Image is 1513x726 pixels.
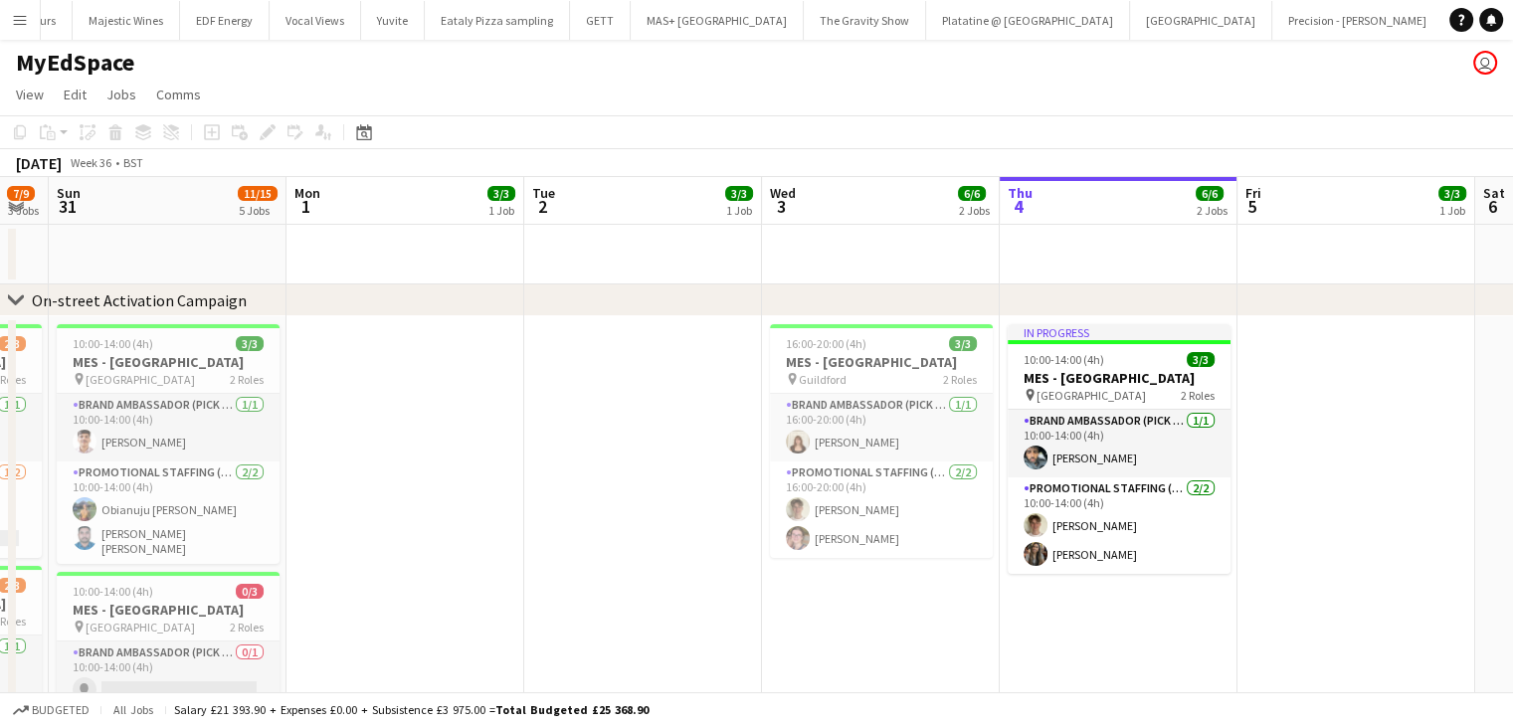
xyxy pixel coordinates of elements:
[109,702,157,717] span: All jobs
[16,48,134,78] h1: MyEdSpace
[270,1,361,40] button: Vocal Views
[1187,352,1215,367] span: 3/3
[949,336,977,351] span: 3/3
[529,195,555,218] span: 2
[230,620,264,635] span: 2 Roles
[959,203,990,218] div: 2 Jobs
[10,699,93,721] button: Budgeted
[1245,184,1261,202] span: Fri
[804,1,926,40] button: The Gravity Show
[16,86,44,103] span: View
[239,203,277,218] div: 5 Jobs
[56,82,95,107] a: Edit
[488,203,514,218] div: 1 Job
[631,1,804,40] button: MAS+ [GEOGRAPHIC_DATA]
[294,184,320,202] span: Mon
[1008,369,1230,387] h3: MES - [GEOGRAPHIC_DATA]
[361,1,425,40] button: Yuvite
[57,184,81,202] span: Sun
[1439,203,1465,218] div: 1 Job
[1005,195,1033,218] span: 4
[238,186,278,201] span: 11/15
[86,372,195,387] span: [GEOGRAPHIC_DATA]
[1483,184,1505,202] span: Sat
[73,336,153,351] span: 10:00-14:00 (4h)
[532,184,555,202] span: Tue
[487,186,515,201] span: 3/3
[1242,195,1261,218] span: 5
[64,86,87,103] span: Edit
[1008,324,1230,340] div: In progress
[57,394,280,461] app-card-role: Brand Ambassador (Pick up)1/110:00-14:00 (4h)[PERSON_NAME]
[1008,477,1230,574] app-card-role: Promotional Staffing (Brand Ambassadors)2/210:00-14:00 (4h)[PERSON_NAME][PERSON_NAME]
[1272,1,1443,40] button: Precision - [PERSON_NAME]
[770,353,993,371] h3: MES - [GEOGRAPHIC_DATA]
[32,290,247,310] div: On-street Activation Campaign
[57,641,280,709] app-card-role: Brand Ambassador (Pick up)0/110:00-14:00 (4h)
[425,1,570,40] button: Eataly Pizza sampling
[73,1,180,40] button: Majestic Wines
[1037,388,1146,403] span: [GEOGRAPHIC_DATA]
[1024,352,1104,367] span: 10:00-14:00 (4h)
[54,195,81,218] span: 31
[799,372,847,387] span: Guildford
[73,584,153,599] span: 10:00-14:00 (4h)
[1130,1,1272,40] button: [GEOGRAPHIC_DATA]
[32,703,90,717] span: Budgeted
[770,394,993,461] app-card-role: Brand Ambassador (Pick up)1/116:00-20:00 (4h)[PERSON_NAME]
[123,155,143,170] div: BST
[926,1,1130,40] button: Platatine @ [GEOGRAPHIC_DATA]
[570,1,631,40] button: GETT
[1197,203,1228,218] div: 2 Jobs
[86,620,195,635] span: [GEOGRAPHIC_DATA]
[726,203,752,218] div: 1 Job
[148,82,209,107] a: Comms
[174,702,649,717] div: Salary £21 393.90 + Expenses £0.00 + Subsistence £3 975.00 =
[495,702,649,717] span: Total Budgeted £25 368.90
[156,86,201,103] span: Comms
[770,184,796,202] span: Wed
[57,461,280,564] app-card-role: Promotional Staffing (Brand Ambassadors)2/210:00-14:00 (4h)Obianuju [PERSON_NAME][PERSON_NAME] [P...
[725,186,753,201] span: 3/3
[1438,186,1466,201] span: 3/3
[236,336,264,351] span: 3/3
[57,353,280,371] h3: MES - [GEOGRAPHIC_DATA]
[1480,195,1505,218] span: 6
[236,584,264,599] span: 0/3
[770,461,993,558] app-card-role: Promotional Staffing (Brand Ambassadors)2/216:00-20:00 (4h)[PERSON_NAME][PERSON_NAME]
[98,82,144,107] a: Jobs
[786,336,866,351] span: 16:00-20:00 (4h)
[1196,186,1224,201] span: 6/6
[1473,51,1497,75] app-user-avatar: Dorian Payne
[106,86,136,103] span: Jobs
[770,324,993,558] app-job-card: 16:00-20:00 (4h)3/3MES - [GEOGRAPHIC_DATA] Guildford2 RolesBrand Ambassador (Pick up)1/116:00-20:...
[958,186,986,201] span: 6/6
[66,155,115,170] span: Week 36
[1008,324,1230,574] app-job-card: In progress10:00-14:00 (4h)3/3MES - [GEOGRAPHIC_DATA] [GEOGRAPHIC_DATA]2 RolesBrand Ambassador (P...
[1181,388,1215,403] span: 2 Roles
[767,195,796,218] span: 3
[8,82,52,107] a: View
[1008,410,1230,477] app-card-role: Brand Ambassador (Pick up)1/110:00-14:00 (4h)[PERSON_NAME]
[230,372,264,387] span: 2 Roles
[180,1,270,40] button: EDF Energy
[57,601,280,619] h3: MES - [GEOGRAPHIC_DATA]
[7,186,35,201] span: 7/9
[1008,184,1033,202] span: Thu
[943,372,977,387] span: 2 Roles
[291,195,320,218] span: 1
[16,153,62,173] div: [DATE]
[57,324,280,564] app-job-card: 10:00-14:00 (4h)3/3MES - [GEOGRAPHIC_DATA] [GEOGRAPHIC_DATA]2 RolesBrand Ambassador (Pick up)1/11...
